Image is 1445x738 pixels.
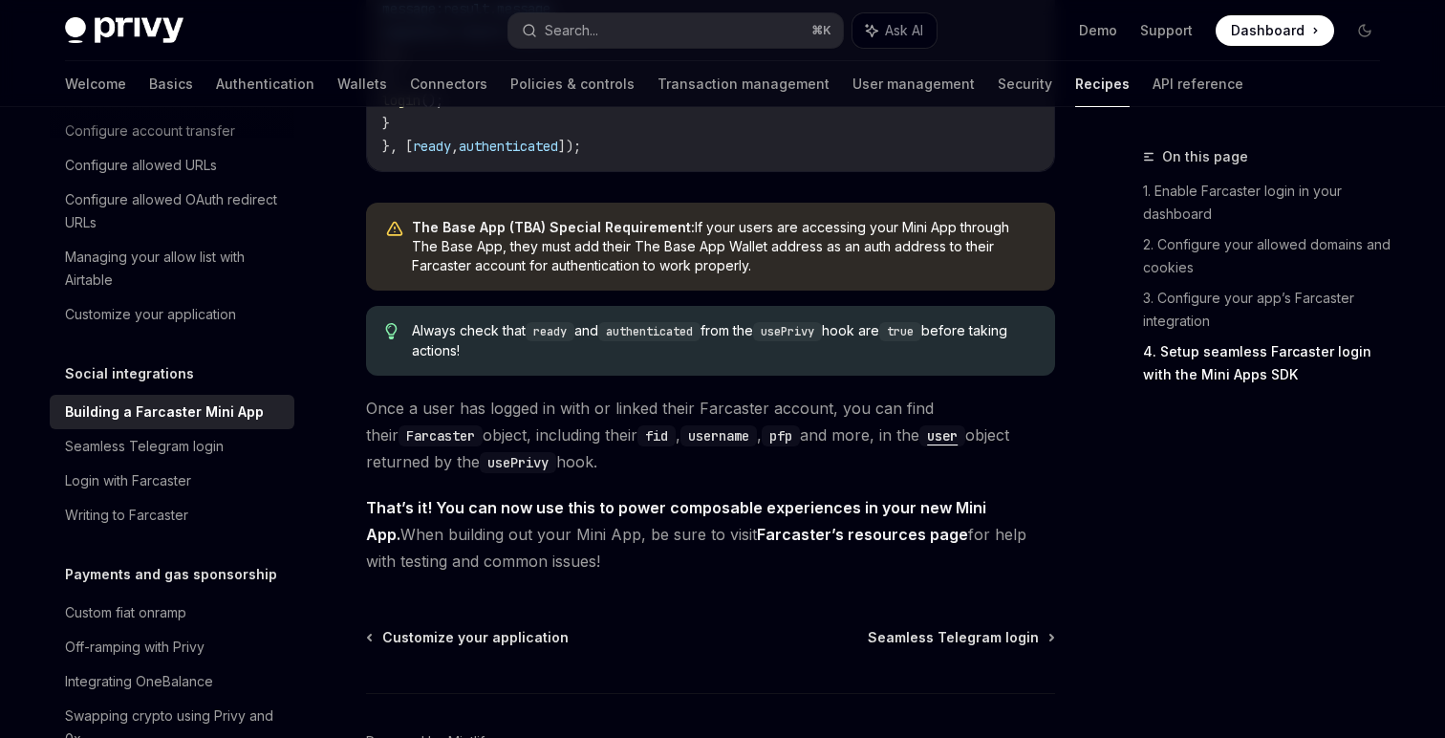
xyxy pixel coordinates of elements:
[868,628,1039,647] span: Seamless Telegram login
[385,220,404,239] svg: Warning
[65,246,283,292] div: Managing your allow list with Airtable
[65,154,217,177] div: Configure allowed URLs
[526,322,574,341] code: ready
[65,401,264,423] div: Building a Farcaster Mini App
[216,61,314,107] a: Authentication
[919,425,965,446] code: user
[65,469,191,492] div: Login with Farcaster
[421,92,443,109] span: ();
[50,429,294,464] a: Seamless Telegram login
[65,601,186,624] div: Custom fiat onramp
[50,240,294,297] a: Managing your allow list with Airtable
[852,61,975,107] a: User management
[413,138,451,155] span: ready
[50,395,294,429] a: Building a Farcaster Mini App
[1143,176,1395,229] a: 1. Enable Farcaster login in your dashboard
[50,464,294,498] a: Login with Farcaster
[50,297,294,332] a: Customize your application
[65,17,183,44] img: dark logo
[65,188,283,234] div: Configure allowed OAuth redirect URLs
[757,525,968,545] a: Farcaster’s resources page
[545,19,598,42] div: Search...
[637,425,676,446] code: fid
[65,670,213,693] div: Integrating OneBalance
[762,425,800,446] code: pfp
[65,504,188,527] div: Writing to Farcaster
[50,596,294,630] a: Custom fiat onramp
[50,664,294,699] a: Integrating OneBalance
[811,23,831,38] span: ⌘ K
[412,219,695,235] strong: The Base App (TBA) Special Requirement:
[65,435,224,458] div: Seamless Telegram login
[658,61,830,107] a: Transaction management
[368,628,569,647] a: Customize your application
[480,452,556,473] code: usePrivy
[753,322,822,341] code: usePrivy
[382,115,390,132] span: }
[382,138,413,155] span: }, [
[1075,61,1130,107] a: Recipes
[1079,21,1117,40] a: Demo
[382,92,421,109] span: login
[410,61,487,107] a: Connectors
[1216,15,1334,46] a: Dashboard
[885,21,923,40] span: Ask AI
[598,322,701,341] code: authenticated
[459,138,558,155] span: authenticated
[879,322,921,341] code: true
[919,425,965,445] a: user
[412,321,1036,360] span: Always check that and from the hook are before taking actions!
[399,425,483,446] code: Farcaster
[149,61,193,107] a: Basics
[510,61,635,107] a: Policies & controls
[558,138,581,155] span: ]);
[337,61,387,107] a: Wallets
[412,218,1036,275] span: If your users are accessing your Mini App through The Base App, they must add their The Base App ...
[65,303,236,326] div: Customize your application
[1349,15,1380,46] button: Toggle dark mode
[382,628,569,647] span: Customize your application
[1140,21,1193,40] a: Support
[65,61,126,107] a: Welcome
[65,636,205,659] div: Off-ramping with Privy
[366,498,986,544] strong: That’s it! You can now use this to power composable experiences in your new Mini App.
[65,563,277,586] h5: Payments and gas sponsorship
[65,362,194,385] h5: Social integrations
[508,13,843,48] button: Search...⌘K
[868,628,1053,647] a: Seamless Telegram login
[998,61,1052,107] a: Security
[50,148,294,183] a: Configure allowed URLs
[680,425,757,446] code: username
[1162,145,1248,168] span: On this page
[1143,283,1395,336] a: 3. Configure your app’s Farcaster integration
[50,183,294,240] a: Configure allowed OAuth redirect URLs
[366,395,1055,475] span: Once a user has logged in with or linked their Farcaster account, you can find their object, incl...
[50,630,294,664] a: Off-ramping with Privy
[1143,229,1395,283] a: 2. Configure your allowed domains and cookies
[385,323,399,340] svg: Tip
[366,494,1055,575] span: When building out your Mini App, be sure to visit for help with testing and common issues!
[1143,336,1395,390] a: 4. Setup seamless Farcaster login with the Mini Apps SDK
[1231,21,1305,40] span: Dashboard
[451,138,459,155] span: ,
[50,498,294,532] a: Writing to Farcaster
[852,13,937,48] button: Ask AI
[1153,61,1243,107] a: API reference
